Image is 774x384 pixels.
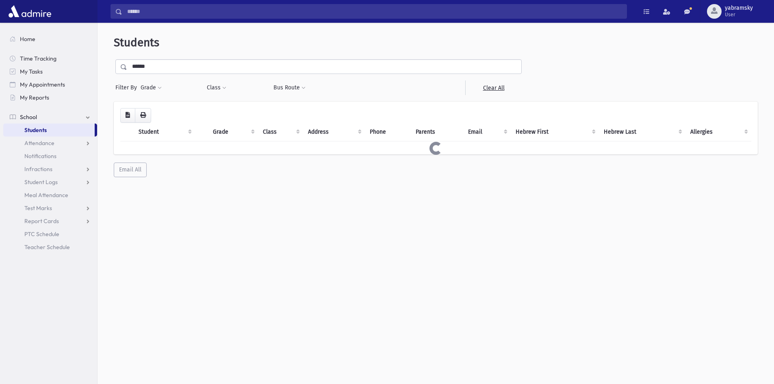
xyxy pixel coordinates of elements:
[20,81,65,88] span: My Appointments
[3,65,97,78] a: My Tasks
[3,111,97,124] a: School
[20,113,37,121] span: School
[24,204,52,212] span: Test Marks
[599,123,686,141] th: Hebrew Last
[134,123,195,141] th: Student
[135,108,151,123] button: Print
[3,52,97,65] a: Time Tracking
[725,11,753,18] span: User
[3,241,97,254] a: Teacher Schedule
[3,202,97,215] a: Test Marks
[20,94,49,101] span: My Reports
[3,78,97,91] a: My Appointments
[365,123,411,141] th: Phone
[24,152,56,160] span: Notifications
[465,80,522,95] a: Clear All
[24,165,52,173] span: Infractions
[114,163,147,177] button: Email All
[24,178,58,186] span: Student Logs
[3,150,97,163] a: Notifications
[463,123,511,141] th: Email
[411,123,463,141] th: Parents
[122,4,627,19] input: Search
[206,80,227,95] button: Class
[3,91,97,104] a: My Reports
[3,215,97,228] a: Report Cards
[258,123,304,141] th: Class
[511,123,598,141] th: Hebrew First
[24,217,59,225] span: Report Cards
[3,176,97,189] a: Student Logs
[120,108,135,123] button: CSV
[20,55,56,62] span: Time Tracking
[725,5,753,11] span: yabramsky
[3,163,97,176] a: Infractions
[3,228,97,241] a: PTC Schedule
[24,139,54,147] span: Attendance
[3,189,97,202] a: Meal Attendance
[114,36,159,49] span: Students
[303,123,365,141] th: Address
[24,243,70,251] span: Teacher Schedule
[685,123,751,141] th: Allergies
[7,3,53,20] img: AdmirePro
[20,68,43,75] span: My Tasks
[3,33,97,46] a: Home
[140,80,162,95] button: Grade
[24,126,47,134] span: Students
[273,80,306,95] button: Bus Route
[3,137,97,150] a: Attendance
[208,123,258,141] th: Grade
[24,230,59,238] span: PTC Schedule
[20,35,35,43] span: Home
[115,83,140,92] span: Filter By
[24,191,68,199] span: Meal Attendance
[3,124,95,137] a: Students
